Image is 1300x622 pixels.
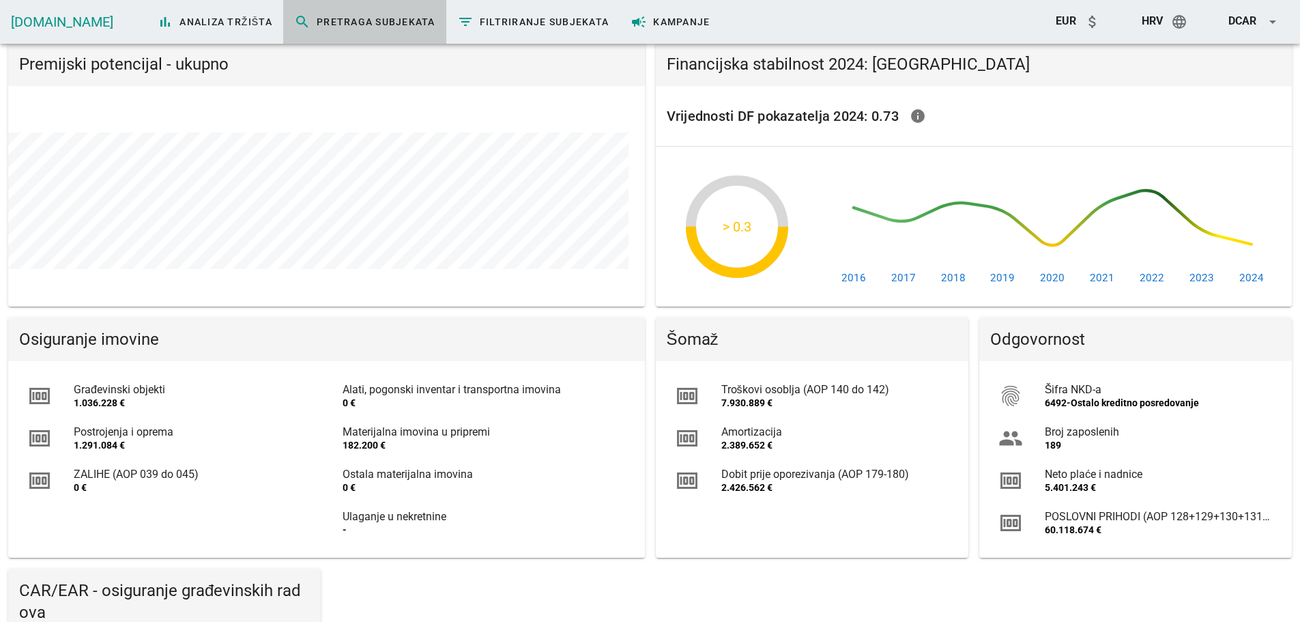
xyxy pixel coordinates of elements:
[1045,468,1273,481] div: Neto plaće i nadnice
[294,14,435,30] span: Pretraga subjekata
[998,384,1023,408] i: fingerprint
[1045,440,1273,451] div: 189
[675,468,699,493] i: money
[675,426,699,451] i: money
[721,397,949,409] div: 7.930.889 €
[1040,272,1065,284] text: 2020
[1142,14,1163,27] span: hrv
[990,272,1015,284] text: 2019
[1056,14,1076,27] span: EUR
[675,384,699,408] i: money
[74,425,310,438] div: Postrojenja i oprema
[631,14,710,30] span: Kampanje
[910,108,926,124] i: info
[721,383,949,396] div: Troškovi osoblja (AOP 140 do 142)
[721,440,949,451] div: 2.389.652 €
[343,397,625,409] div: 0 €
[343,524,625,536] div: -
[157,14,173,30] i: bar_chart
[891,272,915,284] text: 2017
[998,426,1023,451] i: group
[457,14,609,30] span: Filtriranje subjekata
[940,272,965,284] text: 2018
[721,482,949,494] div: 2.426.562 €
[343,383,625,396] div: Alati, pogonski inventar i transportna imovina
[74,440,310,451] div: 1.291.084 €
[27,426,52,451] i: money
[1189,272,1214,284] text: 2023
[841,272,865,284] text: 2016
[1090,272,1114,284] text: 2021
[294,14,310,30] i: search
[343,510,625,523] div: Ulaganje u nekretnine
[343,482,625,494] div: 0 €
[1045,524,1273,536] div: 60.118.674 €
[1045,510,1273,523] div: POSLOVNI PRIHODI (AOP 128+129+130+131+132)
[8,317,645,361] div: Osiguranje imovine
[656,317,968,361] div: Šomaž
[157,14,272,30] span: Analiza tržišta
[74,482,310,494] div: 0 €
[1265,14,1281,30] i: arrow_drop_down
[721,425,949,438] div: Amortizacija
[27,384,52,408] i: money
[1084,14,1101,30] i: attach_money
[1045,425,1273,438] div: Broj zaposlenih
[343,468,625,481] div: Ostala materijalna imovina
[343,440,625,451] div: 182.200 €
[1239,272,1264,284] text: 2024
[979,317,1292,361] div: Odgovornost
[998,468,1023,493] i: money
[631,14,647,30] i: campaign
[1045,397,1273,409] div: 6492-Ostalo kreditno posredovanje
[998,511,1023,535] i: money
[27,468,52,493] i: money
[656,86,1292,146] div: Vrijednosti DF pokazatelja 2024: 0.73
[8,42,645,86] div: Premijski potencijal - ukupno
[1140,272,1164,284] text: 2022
[1171,14,1187,30] i: language
[1045,482,1273,494] div: 5.401.243 €
[1045,383,1273,396] div: Šifra NKD-a
[74,383,310,396] div: Građevinski objekti
[11,14,113,30] a: [DOMAIN_NAME]
[74,397,310,409] div: 1.036.228 €
[656,42,1292,86] div: Financijska stabilnost 2024: [GEOGRAPHIC_DATA]
[457,14,474,30] i: filter_list
[721,468,949,481] div: Dobit prije oporezivanja (AOP 179-180)
[74,468,310,481] div: ZALIHE (AOP 039 do 045)
[343,425,625,438] div: Materijalna imovina u pripremi
[1228,14,1256,27] span: dcar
